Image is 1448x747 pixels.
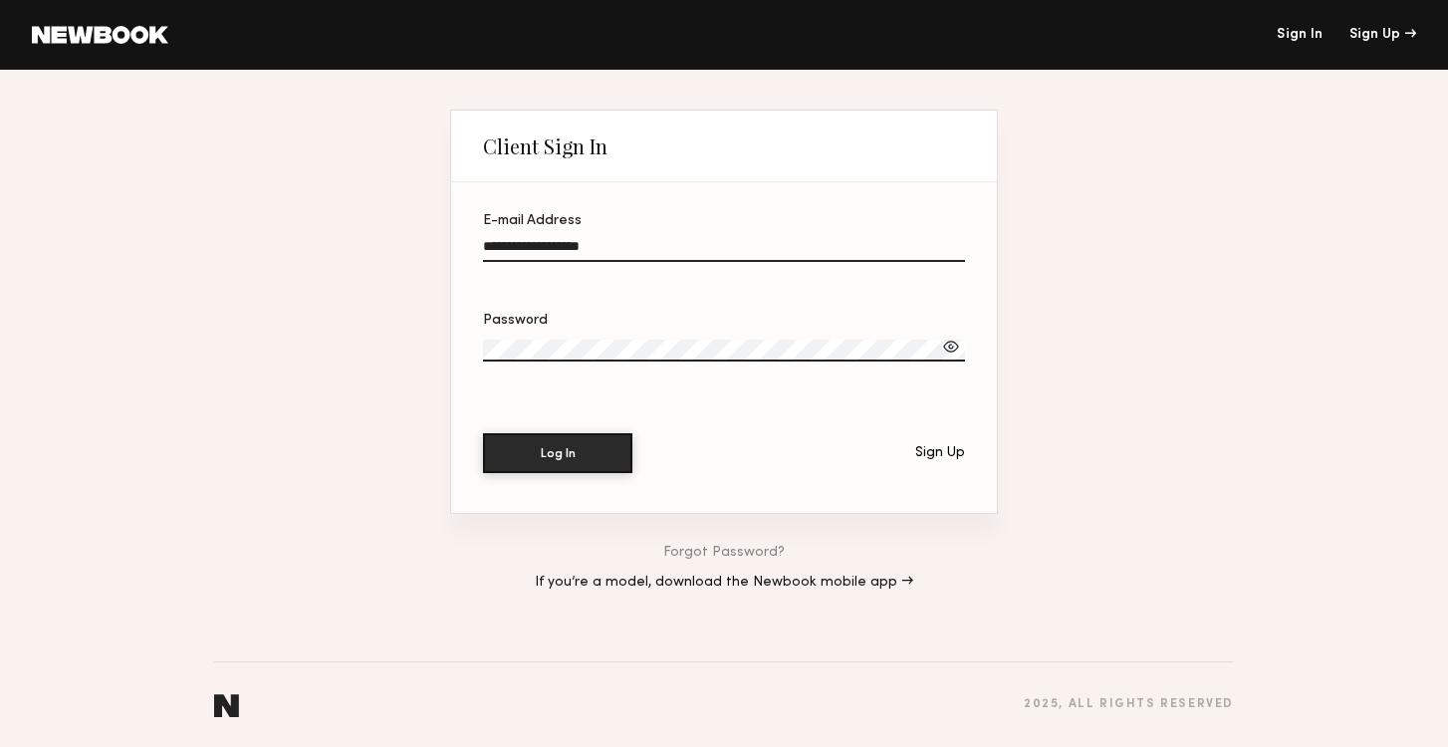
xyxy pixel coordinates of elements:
[483,433,632,473] button: Log In
[483,239,965,262] input: E-mail Address
[483,340,965,362] input: Password
[663,546,785,560] a: Forgot Password?
[483,214,965,228] div: E-mail Address
[915,446,965,460] div: Sign Up
[1024,698,1234,711] div: 2025 , all rights reserved
[483,134,607,158] div: Client Sign In
[483,314,965,328] div: Password
[1349,28,1416,42] div: Sign Up
[1277,28,1323,42] a: Sign In
[535,576,913,590] a: If you’re a model, download the Newbook mobile app →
